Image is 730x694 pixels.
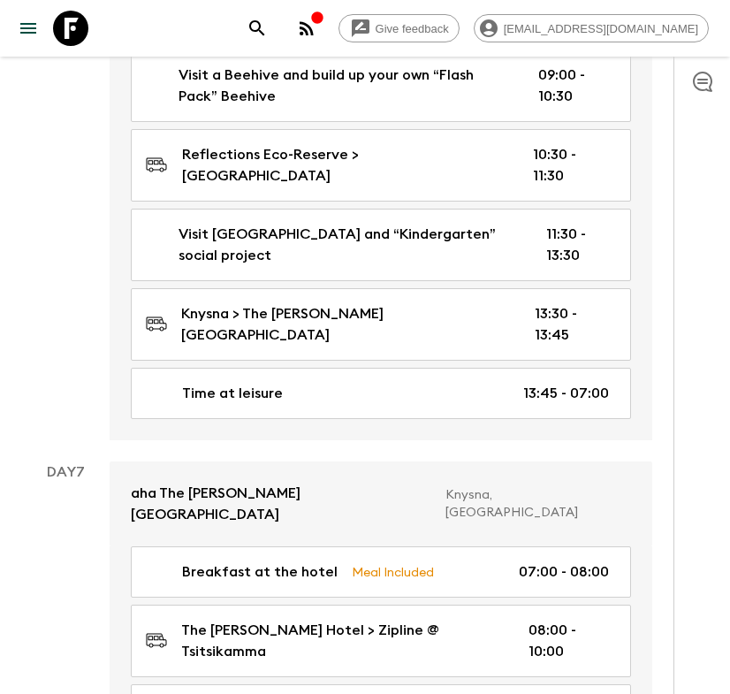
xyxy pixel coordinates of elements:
[519,561,609,583] p: 07:00 - 08:00
[474,14,709,42] div: [EMAIL_ADDRESS][DOMAIN_NAME]
[366,22,459,35] span: Give feedback
[110,461,652,546] a: aha The [PERSON_NAME][GEOGRAPHIC_DATA]Knysna, [GEOGRAPHIC_DATA]
[179,224,518,266] p: Visit [GEOGRAPHIC_DATA] and “Kindergarten” social project
[131,129,631,202] a: Reflections Eco-Reserve > [GEOGRAPHIC_DATA]10:30 - 11:30
[131,368,631,419] a: Time at leisure13:45 - 07:00
[535,303,609,346] p: 13:30 - 13:45
[352,562,434,582] p: Meal Included
[131,288,631,361] a: Knysna > The [PERSON_NAME][GEOGRAPHIC_DATA]13:30 - 13:45
[131,209,631,281] a: Visit [GEOGRAPHIC_DATA] and “Kindergarten” social project11:30 - 13:30
[21,461,110,483] p: Day 7
[131,483,431,525] p: aha The [PERSON_NAME][GEOGRAPHIC_DATA]
[538,65,609,107] p: 09:00 - 10:30
[546,224,609,266] p: 11:30 - 13:30
[338,14,460,42] a: Give feedback
[523,383,609,404] p: 13:45 - 07:00
[182,383,283,404] p: Time at leisure
[533,144,609,187] p: 10:30 - 11:30
[179,65,510,107] p: Visit a Beehive and build up your own “Flash Pack” Beehive
[494,22,708,35] span: [EMAIL_ADDRESS][DOMAIN_NAME]
[181,303,506,346] p: Knysna > The [PERSON_NAME][GEOGRAPHIC_DATA]
[240,11,275,46] button: search adventures
[131,50,631,122] a: Visit a Beehive and build up your own “Flash Pack” Beehive09:00 - 10:30
[11,11,46,46] button: menu
[181,620,500,662] p: The [PERSON_NAME] Hotel > Zipline @ Tsitsikamma
[182,561,338,583] p: Breakfast at the hotel
[182,144,505,187] p: Reflections Eco-Reserve > [GEOGRAPHIC_DATA]
[445,486,617,522] p: Knysna, [GEOGRAPHIC_DATA]
[528,620,609,662] p: 08:00 - 10:00
[131,605,631,677] a: The [PERSON_NAME] Hotel > Zipline @ Tsitsikamma08:00 - 10:00
[131,546,631,598] a: Breakfast at the hotelMeal Included07:00 - 08:00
